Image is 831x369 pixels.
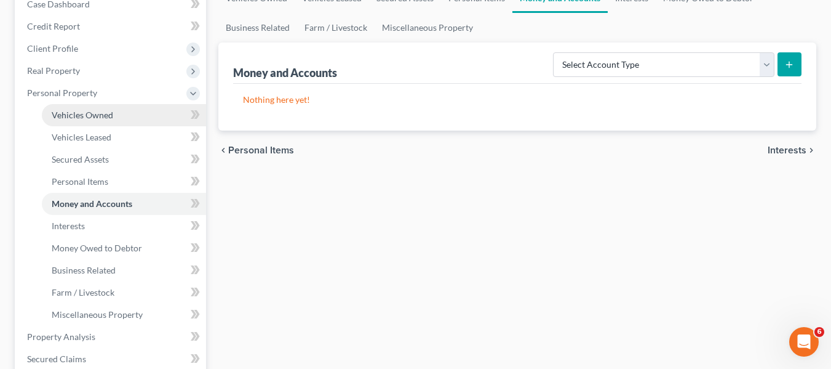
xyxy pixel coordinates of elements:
a: Property Analysis [17,326,206,348]
iframe: Intercom live chat [789,327,819,357]
div: Money and Accounts [233,65,337,80]
span: Real Property [27,65,80,76]
span: 6 [814,327,824,337]
i: chevron_left [218,145,228,155]
span: Secured Assets [52,154,109,164]
span: Vehicles Owned [52,110,113,120]
a: Vehicles Leased [42,126,206,148]
p: Nothing here yet! [243,94,792,106]
a: Business Related [42,259,206,282]
a: Miscellaneous Property [375,13,480,43]
span: Client Profile [27,43,78,54]
button: Interests chevron_right [768,145,816,155]
span: Personal Property [27,87,97,98]
span: Personal Items [228,145,294,155]
span: Interests [52,221,85,231]
a: Interests [42,215,206,237]
a: Farm / Livestock [42,282,206,304]
span: Business Related [52,265,116,275]
a: Credit Report [17,15,206,38]
span: Interests [768,145,806,155]
a: Money and Accounts [42,193,206,215]
a: Farm / Livestock [297,13,375,43]
span: Miscellaneous Property [52,309,143,320]
span: Property Analysis [27,331,95,342]
span: Money Owed to Debtor [52,243,142,253]
span: Credit Report [27,21,80,31]
a: Miscellaneous Property [42,304,206,326]
span: Money and Accounts [52,198,132,209]
a: Personal Items [42,171,206,193]
span: Secured Claims [27,354,86,364]
a: Vehicles Owned [42,104,206,126]
a: Business Related [218,13,297,43]
span: Personal Items [52,176,108,187]
button: chevron_left Personal Items [218,145,294,155]
a: Money Owed to Debtor [42,237,206,259]
span: Vehicles Leased [52,132,111,142]
a: Secured Assets [42,148,206,171]
span: Farm / Livestock [52,287,114,298]
i: chevron_right [806,145,816,155]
